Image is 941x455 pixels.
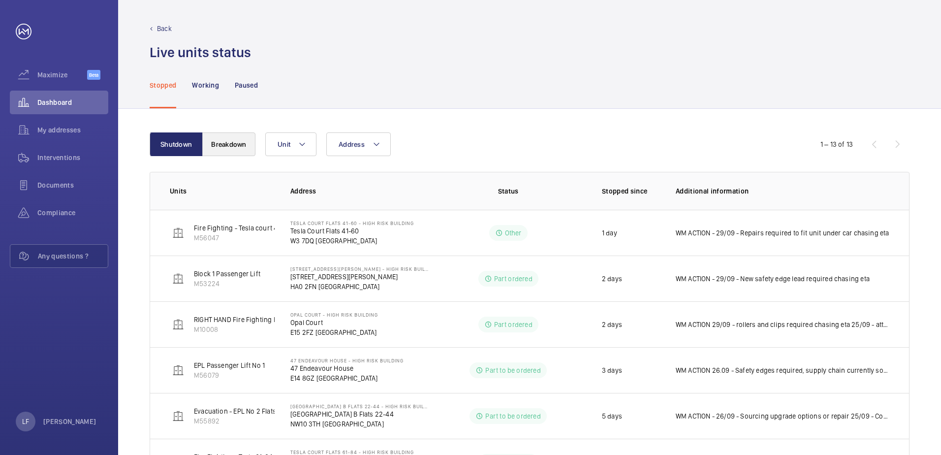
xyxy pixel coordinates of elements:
[290,363,404,373] p: 47 Endeavour House
[290,220,414,226] p: Tesla Court Flats 41-60 - High Risk Building
[37,125,108,135] span: My addresses
[676,365,889,375] p: WM ACTION 26.09 - Safety edges required, supply chain currently sourcing.
[326,132,391,156] button: Address
[290,236,414,246] p: W3 7DQ [GEOGRAPHIC_DATA]
[290,186,430,196] p: Address
[290,266,430,272] p: [STREET_ADDRESS][PERSON_NAME] - High Risk Building
[87,70,100,80] span: Beta
[172,273,184,285] img: elevator.svg
[278,140,290,148] span: Unit
[290,449,414,455] p: Tesla Court Flats 61-84 - High Risk Building
[37,153,108,162] span: Interventions
[602,228,617,238] p: 1 day
[290,318,378,327] p: Opal Court
[22,417,29,426] p: LF
[290,409,430,419] p: [GEOGRAPHIC_DATA] B Flats 22-44
[290,419,430,429] p: NW10 3TH [GEOGRAPHIC_DATA]
[194,325,371,334] p: M10008
[290,373,404,383] p: E14 8GZ [GEOGRAPHIC_DATA]
[150,80,176,90] p: Stopped
[194,360,265,370] p: EPL Passenger Lift No 1
[602,411,622,421] p: 5 days
[194,406,320,416] p: Evacuation - EPL No 2 Flats 22-44 Block B
[202,132,255,156] button: Breakdown
[192,80,219,90] p: Working
[494,320,533,329] p: Part ordered
[194,269,260,279] p: Block 1 Passenger Lift
[194,223,323,233] p: Fire Fighting - Tesla court 41-60 schn euro
[43,417,96,426] p: [PERSON_NAME]
[494,274,533,284] p: Part ordered
[170,186,275,196] p: Units
[172,319,184,330] img: elevator.svg
[194,315,371,325] p: RIGHT HAND Fire Fighting Lift 11 Floors Machine Roomless
[150,132,203,156] button: Shutdown
[602,365,622,375] p: 3 days
[676,320,889,329] p: WM ACTION 29/09 - rollers and clips required chasing eta 25/09 - attended site new rollers requir...
[290,282,430,292] p: HA0 2FN [GEOGRAPHIC_DATA]
[290,272,430,282] p: [STREET_ADDRESS][PERSON_NAME]
[676,228,889,238] p: WM ACTION - 29/09 - Repairs required to fit unit under car chasing eta
[290,226,414,236] p: Tesla Court Flats 41-60
[676,411,889,421] p: WM ACTION - 26/09 - Sourcing upgrade options or repair 25/09 - Confirmation by technical [DATE] [...
[172,410,184,422] img: elevator.svg
[602,320,622,329] p: 2 days
[602,186,660,196] p: Stopped since
[37,208,108,218] span: Compliance
[37,70,87,80] span: Maximize
[150,43,251,62] h1: Live units status
[290,357,404,363] p: 47 Endeavour House - High Risk Building
[38,251,108,261] span: Any questions ?
[37,180,108,190] span: Documents
[820,139,853,149] div: 1 – 13 of 13
[290,403,430,409] p: [GEOGRAPHIC_DATA] B Flats 22-44 - High Risk Building
[194,279,260,289] p: M53224
[172,227,184,239] img: elevator.svg
[676,274,870,284] p: WM ACTION - 29/09 - New safety edge lead required chasing eta
[265,132,316,156] button: Unit
[602,274,622,284] p: 2 days
[194,233,323,243] p: M56047
[194,416,320,426] p: M55892
[172,364,184,376] img: elevator.svg
[157,24,172,33] p: Back
[485,411,540,421] p: Part to be ordered
[235,80,258,90] p: Paused
[676,186,889,196] p: Additional information
[339,140,365,148] span: Address
[437,186,579,196] p: Status
[290,327,378,337] p: E15 2FZ [GEOGRAPHIC_DATA]
[194,370,265,380] p: M56079
[37,97,108,107] span: Dashboard
[290,312,378,318] p: Opal Court - High Risk Building
[505,228,522,238] p: Other
[485,365,540,375] p: Part to be ordered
